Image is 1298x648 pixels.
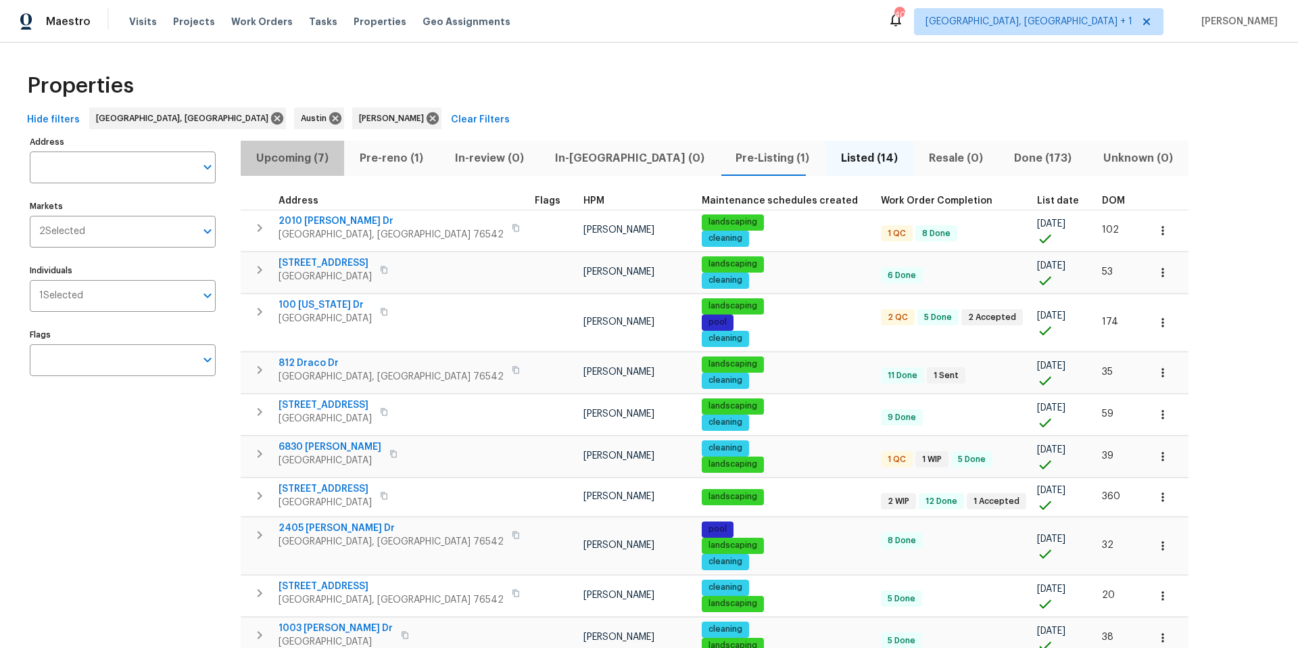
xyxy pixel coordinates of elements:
span: [PERSON_NAME] [583,540,654,550]
span: 5 Done [953,454,991,465]
span: [PERSON_NAME] [583,591,654,600]
span: landscaping [703,491,763,503]
span: [PERSON_NAME] [583,492,654,501]
span: Austin [301,112,332,125]
span: Address [279,196,318,206]
span: 6830 [PERSON_NAME] [279,440,381,454]
div: [GEOGRAPHIC_DATA], [GEOGRAPHIC_DATA] [89,108,286,129]
button: Open [198,350,217,369]
span: [GEOGRAPHIC_DATA] [279,270,372,283]
span: 53 [1102,267,1113,277]
span: [STREET_ADDRESS] [279,580,504,593]
span: Flags [535,196,560,206]
span: [PERSON_NAME] [359,112,429,125]
span: 5 Done [919,312,957,323]
span: HPM [583,196,604,206]
span: landscaping [703,400,763,412]
span: Unknown (0) [1096,149,1180,168]
span: 8 Done [917,228,956,239]
button: Open [198,158,217,177]
span: landscaping [703,216,763,228]
span: 32 [1102,540,1113,550]
span: [PERSON_NAME] [583,409,654,419]
span: cleaning [703,275,748,286]
span: [GEOGRAPHIC_DATA], [GEOGRAPHIC_DATA] [96,112,274,125]
span: Maestro [46,15,91,28]
span: 360 [1102,492,1120,501]
span: [DATE] [1037,311,1065,321]
span: 100 [US_STATE] Dr [279,298,372,312]
span: [STREET_ADDRESS] [279,482,372,496]
span: 20 [1102,591,1115,600]
span: Properties [27,79,134,93]
span: cleaning [703,233,748,244]
span: 35 [1102,367,1113,377]
span: [STREET_ADDRESS] [279,398,372,412]
span: 1 Selected [39,290,83,302]
span: [GEOGRAPHIC_DATA] [279,496,372,509]
span: DOM [1102,196,1125,206]
span: [GEOGRAPHIC_DATA], [GEOGRAPHIC_DATA] 76542 [279,593,504,607]
span: cleaning [703,333,748,344]
button: Open [198,286,217,305]
span: pool [703,317,732,328]
span: 39 [1102,451,1113,461]
span: 1 Accepted [968,496,1025,507]
span: 2010 [PERSON_NAME] Dr [279,214,504,228]
span: cleaning [703,624,748,635]
span: [GEOGRAPHIC_DATA], [GEOGRAPHIC_DATA] 76542 [279,228,504,241]
span: 2 Accepted [963,312,1021,323]
span: [PERSON_NAME] [583,367,654,377]
span: [GEOGRAPHIC_DATA] [279,412,372,425]
span: [PERSON_NAME] [583,225,654,235]
span: 12 Done [920,496,963,507]
span: [STREET_ADDRESS] [279,256,372,270]
span: [PERSON_NAME] [583,632,654,642]
span: 1 QC [882,228,911,239]
span: 2 QC [882,312,913,323]
span: Done (173) [1007,149,1079,168]
span: Clear Filters [451,112,510,129]
span: Work Orders [231,15,293,28]
span: 6 Done [882,270,921,281]
span: landscaping [703,258,763,270]
span: Projects [173,15,215,28]
span: 174 [1102,317,1118,327]
span: Listed (14) [834,149,905,168]
span: [PERSON_NAME] [1196,15,1278,28]
span: [GEOGRAPHIC_DATA] [279,312,372,325]
span: landscaping [703,540,763,551]
span: 812 Draco Dr [279,356,504,370]
span: In-review (0) [448,149,531,168]
span: landscaping [703,459,763,470]
div: [PERSON_NAME] [352,108,441,129]
span: 1003 [PERSON_NAME] Dr [279,622,393,635]
div: 40 [894,8,904,22]
span: 2 WIP [882,496,915,507]
span: 1 Sent [928,370,964,381]
label: Flags [30,331,216,339]
button: Clear Filters [446,108,515,133]
span: Hide filters [27,112,80,129]
span: [DATE] [1037,219,1065,229]
label: Individuals [30,267,216,275]
span: Properties [354,15,406,28]
span: 11 Done [882,370,923,381]
span: Pre-Listing (1) [728,149,817,168]
span: 2405 [PERSON_NAME] Dr [279,522,504,535]
button: Open [198,222,217,241]
span: 2 Selected [39,226,85,237]
span: landscaping [703,358,763,370]
span: cleaning [703,556,748,568]
span: 102 [1102,225,1119,235]
span: landscaping [703,598,763,609]
span: [GEOGRAPHIC_DATA], [GEOGRAPHIC_DATA] + 1 [926,15,1132,28]
span: [PERSON_NAME] [583,451,654,461]
span: [DATE] [1037,534,1065,544]
span: [DATE] [1037,361,1065,371]
label: Address [30,138,216,146]
span: [GEOGRAPHIC_DATA], [GEOGRAPHIC_DATA] 76542 [279,370,504,384]
span: [DATE] [1037,626,1065,636]
span: In-[GEOGRAPHIC_DATA] (0) [548,149,712,168]
span: [DATE] [1037,584,1065,594]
